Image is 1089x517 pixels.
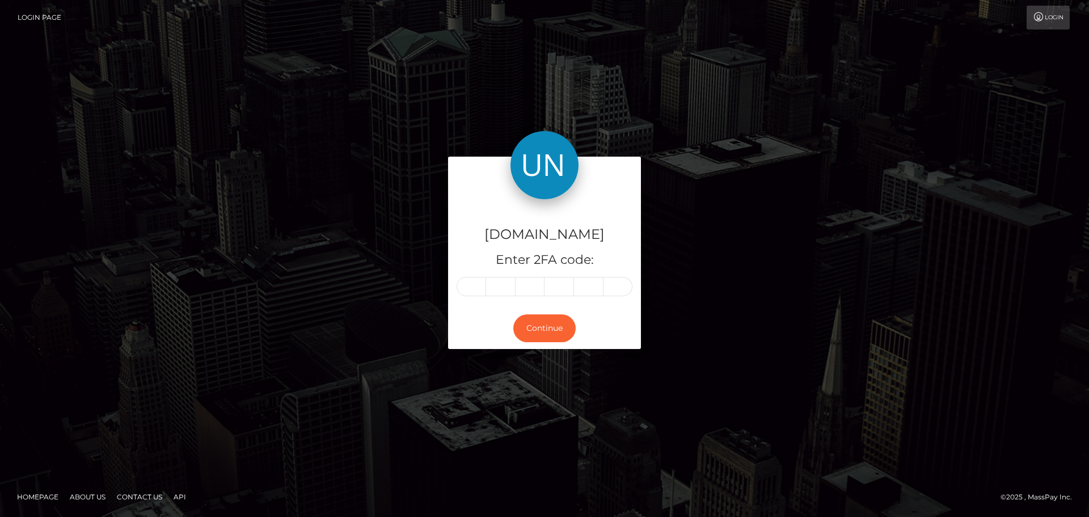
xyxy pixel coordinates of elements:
[1027,6,1070,30] a: Login
[12,488,63,506] a: Homepage
[18,6,61,30] a: Login Page
[169,488,191,506] a: API
[513,314,576,342] button: Continue
[457,225,632,245] h4: [DOMAIN_NAME]
[510,131,579,199] img: Unlockt.me
[65,488,110,506] a: About Us
[1001,491,1080,503] div: © 2025 , MassPay Inc.
[457,251,632,269] h5: Enter 2FA code:
[112,488,167,506] a: Contact Us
